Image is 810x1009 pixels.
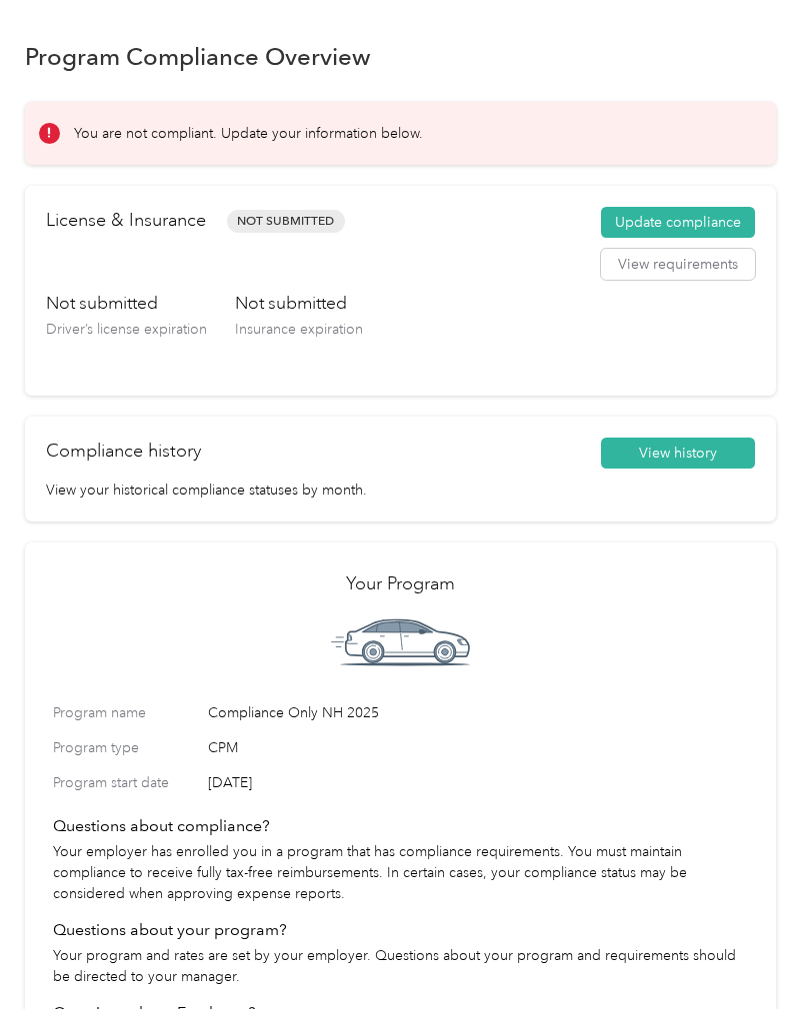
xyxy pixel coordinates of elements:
[53,772,201,793] label: Program start date
[53,570,748,597] h2: Your Program
[235,321,363,338] span: Insurance expiration
[53,841,748,904] p: Your employer has enrolled you in a program that has compliance requirements. You must maintain c...
[53,737,201,758] label: Program type
[601,207,755,239] button: Update compliance
[25,46,371,67] h1: Program Compliance Overview
[208,737,748,758] span: CPM
[208,772,748,793] span: [DATE]
[74,123,423,144] p: You are not compliant. Update your information below.
[227,210,345,233] span: Not Submitted
[53,702,201,723] label: Program name
[235,291,363,316] h3: Not submitted
[601,249,755,281] button: View requirements
[698,897,810,1009] iframe: Everlance-gr Chat Button Frame
[46,207,206,234] h2: License & Insurance
[46,291,207,316] h3: Not submitted
[46,480,755,501] p: View your historical compliance statuses by month.
[53,945,748,987] p: Your program and rates are set by your employer. Questions about your program and requirements sh...
[46,321,207,338] span: Driver’s license expiration
[46,438,201,465] h2: Compliance history
[53,814,748,838] h4: Questions about compliance?
[208,702,748,723] span: Compliance Only NH 2025
[53,918,748,942] h4: Questions about your program?
[601,438,755,470] button: View history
